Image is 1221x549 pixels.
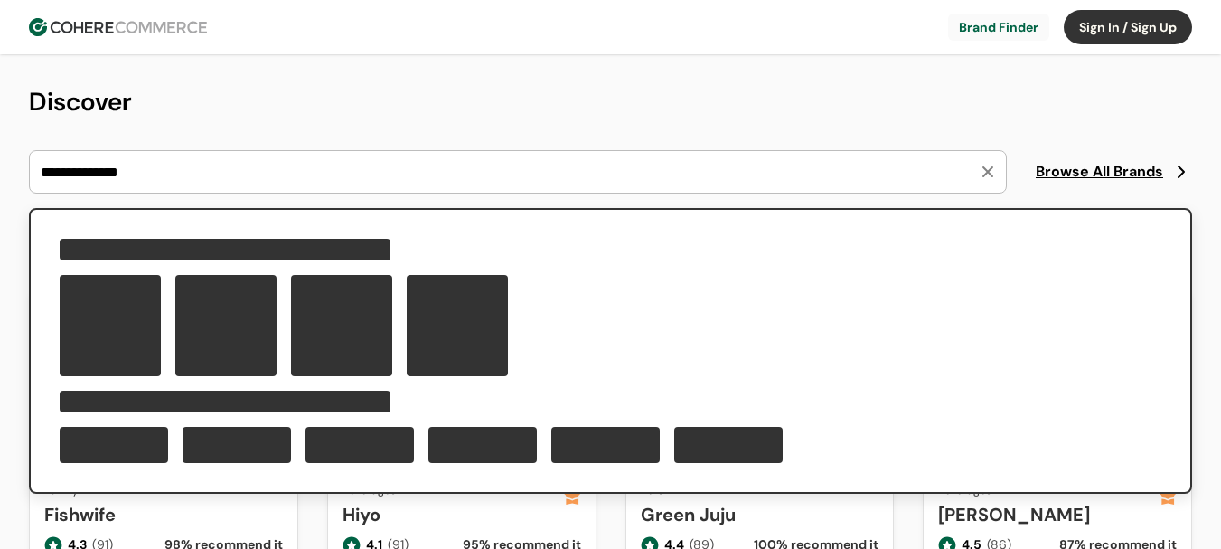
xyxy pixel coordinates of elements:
[1036,161,1192,183] a: Browse All Brands
[44,501,283,528] a: Fishwife
[1036,161,1163,183] span: Browse All Brands
[1064,10,1192,44] button: Sign In / Sign Up
[641,501,879,528] a: Green Juju
[29,18,207,36] img: Cohere Logo
[29,85,132,118] span: Discover
[938,501,1159,528] a: [PERSON_NAME]
[343,501,563,528] a: Hiyo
